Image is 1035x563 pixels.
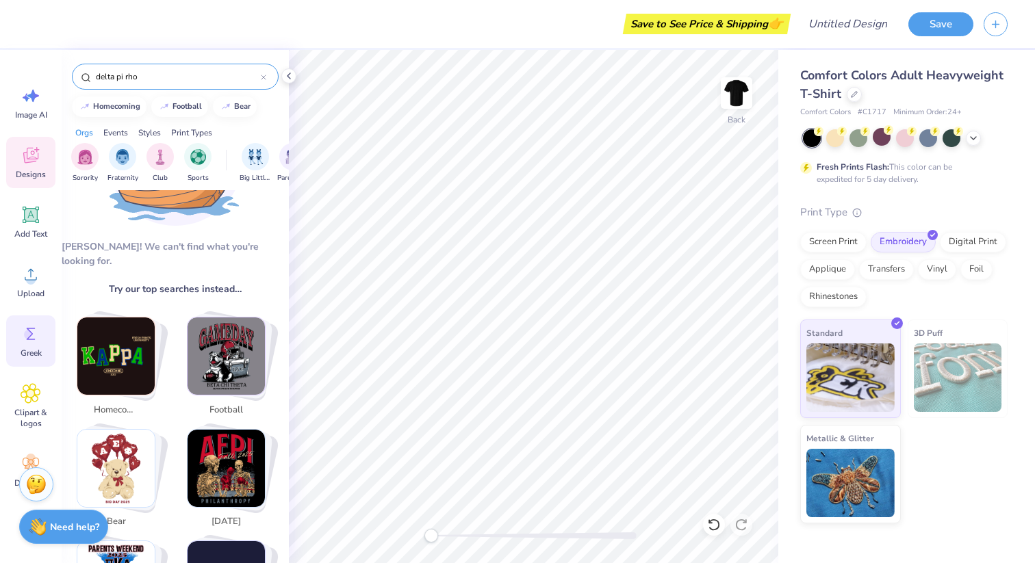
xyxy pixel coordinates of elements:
img: trend_line.gif [220,103,231,111]
button: filter button [107,143,138,183]
span: # C1717 [858,107,886,118]
div: football [172,103,202,110]
span: Parent's Weekend [277,173,309,183]
div: Rhinestones [800,287,867,307]
span: Upload [17,288,44,299]
div: bear [234,103,251,110]
span: Club [153,173,168,183]
img: trend_line.gif [159,103,170,111]
button: Stack Card Button football [179,317,282,422]
img: halloween [188,430,265,507]
div: Print Type [800,205,1008,220]
img: Metallic & Glitter [806,449,895,517]
span: Sports [188,173,209,183]
div: filter for Big Little Reveal [240,143,271,183]
span: Designs [16,169,46,180]
span: 3D Puff [914,326,943,340]
button: Stack Card Button homecoming [68,317,172,422]
img: Back [723,79,750,107]
span: Greek [21,348,42,358]
div: Transfers [859,259,914,280]
div: filter for Sorority [71,143,99,183]
div: homecoming [93,103,140,110]
img: Big Little Reveal Image [248,149,263,165]
button: filter button [146,143,174,183]
span: 👉 [768,15,783,31]
img: Fraternity Image [115,149,130,165]
span: Decorate [14,477,47,488]
div: Foil [960,259,993,280]
div: filter for Club [146,143,174,183]
strong: Need help? [50,521,99,534]
input: Untitled Design [797,10,898,38]
div: Orgs [75,127,93,139]
img: Sports Image [190,149,206,165]
span: Try our top searches instead… [109,282,242,296]
strong: Fresh Prints Flash: [817,161,889,172]
img: Parent's Weekend Image [285,149,301,165]
span: Big Little Reveal [240,173,271,183]
div: Save to See Price & Shipping [626,14,787,34]
button: bear [213,96,257,117]
button: football [151,96,208,117]
input: Try "Alpha" [94,70,261,83]
div: This color can be expedited for 5 day delivery. [817,161,985,185]
div: Screen Print [800,232,867,252]
div: filter for Sports [184,143,212,183]
span: bear [94,515,138,529]
div: Embroidery [871,232,936,252]
button: Save [908,12,973,36]
div: filter for Fraternity [107,143,138,183]
img: Sorority Image [77,149,93,165]
button: Stack Card Button bear [68,429,172,534]
div: Accessibility label [424,529,438,542]
div: Digital Print [940,232,1006,252]
span: Image AI [15,109,47,120]
button: filter button [71,143,99,183]
button: homecoming [72,96,146,117]
img: football [188,317,265,395]
img: homecoming [77,317,155,395]
div: Back [728,114,745,126]
span: Metallic & Glitter [806,431,874,445]
div: Applique [800,259,855,280]
div: Vinyl [918,259,956,280]
span: Clipart & logos [8,407,53,429]
span: football [204,404,248,417]
div: Print Types [171,127,212,139]
span: Add Text [14,228,47,239]
span: Standard [806,326,843,340]
button: filter button [240,143,271,183]
span: Comfort Colors Adult Heavyweight T-Shirt [800,67,1004,102]
button: Stack Card Button halloween [179,429,282,534]
span: Fraternity [107,173,138,183]
button: filter button [277,143,309,183]
span: homecoming [94,404,138,417]
img: Standard [806,343,895,412]
img: Club Image [153,149,168,165]
button: filter button [184,143,212,183]
div: [PERSON_NAME]! We can't find what you're looking for. [62,239,289,268]
img: 3D Puff [914,343,1002,412]
div: Styles [138,127,161,139]
span: Minimum Order: 24 + [893,107,962,118]
div: filter for Parent's Weekend [277,143,309,183]
div: Events [103,127,128,139]
span: Comfort Colors [800,107,851,118]
img: bear [77,430,155,507]
span: Sorority [73,173,98,183]
img: trend_line.gif [79,103,90,111]
span: [DATE] [204,515,248,529]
